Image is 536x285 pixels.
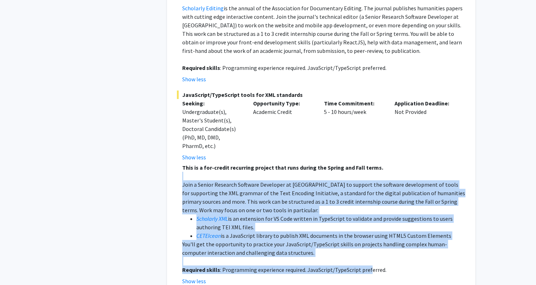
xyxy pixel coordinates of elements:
[253,99,313,108] p: Opportunity Type:
[196,231,465,240] li: is a JavaScript library to publish XML documents in the browser using HTML5 Custom Elements
[182,64,465,72] p: : Programming experience required. JavaScript/TypeScript preferred.
[182,75,206,83] button: Show less
[182,266,220,273] strong: Required skills
[182,164,383,171] strong: This is a for-credit recurring project that runs during the Spring and Fall terms.
[182,99,242,108] p: Seeking:
[182,265,465,274] p: : Programming experience required. JavaScript/TypeScript preferred.
[182,4,465,55] p: is the annual of the Association for Documentary Editing. The journal publishes humanities papers...
[182,5,224,12] a: Scholarly Editing
[389,99,460,161] div: Not Provided
[182,180,465,214] p: Join a Senior Research Software Developer at [GEOGRAPHIC_DATA] to support the software developmen...
[182,64,220,71] strong: Required skills
[182,240,465,257] p: You'll get the opportunity to practice your JavaScript/TypeScript skills on projects handling com...
[395,99,455,108] p: Application Deadline:
[324,99,384,108] p: Time Commitment:
[196,232,221,239] a: CETEIcean
[5,253,30,280] iframe: Chat
[182,108,242,150] div: Undergraduate(s), Master's Student(s), Doctoral Candidate(s) (PhD, MD, DMD, PharmD, etc.)
[248,99,319,161] div: Academic Credit
[182,153,206,161] button: Show less
[319,99,390,161] div: 5 - 10 hours/week
[196,214,465,231] li: is an extension for VS Code written in TypeScript to validate and provide suggestions to users au...
[196,215,228,222] a: Scholarly XML
[177,91,465,99] span: JavaScript/TypeScript tools for XML standards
